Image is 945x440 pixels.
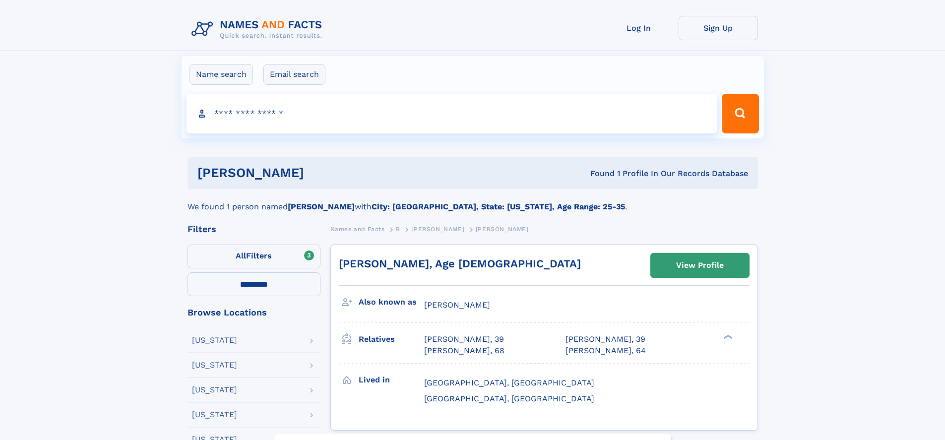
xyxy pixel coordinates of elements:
[424,394,594,403] span: [GEOGRAPHIC_DATA], [GEOGRAPHIC_DATA]
[188,245,320,268] label: Filters
[676,254,724,277] div: View Profile
[192,336,237,344] div: [US_STATE]
[192,411,237,419] div: [US_STATE]
[599,16,679,40] a: Log In
[396,223,400,235] a: R
[396,226,400,233] span: R
[188,16,330,43] img: Logo Names and Facts
[359,294,424,311] h3: Also known as
[721,334,733,340] div: ❯
[372,202,625,211] b: City: [GEOGRAPHIC_DATA], State: [US_STATE], Age Range: 25-35
[188,308,320,317] div: Browse Locations
[447,168,748,179] div: Found 1 Profile In Our Records Database
[359,372,424,388] h3: Lived in
[192,361,237,369] div: [US_STATE]
[722,94,758,133] button: Search Button
[330,223,385,235] a: Names and Facts
[339,257,581,270] a: [PERSON_NAME], Age [DEMOGRAPHIC_DATA]
[476,226,529,233] span: [PERSON_NAME]
[424,345,504,356] a: [PERSON_NAME], 68
[189,64,253,85] label: Name search
[188,225,320,234] div: Filters
[197,167,447,179] h1: [PERSON_NAME]
[424,334,504,345] a: [PERSON_NAME], 39
[651,253,749,277] a: View Profile
[263,64,325,85] label: Email search
[188,189,758,213] div: We found 1 person named with .
[424,300,490,310] span: [PERSON_NAME]
[566,334,645,345] a: [PERSON_NAME], 39
[192,386,237,394] div: [US_STATE]
[424,378,594,387] span: [GEOGRAPHIC_DATA], [GEOGRAPHIC_DATA]
[187,94,718,133] input: search input
[288,202,355,211] b: [PERSON_NAME]
[411,226,464,233] span: [PERSON_NAME]
[566,345,646,356] a: [PERSON_NAME], 64
[411,223,464,235] a: [PERSON_NAME]
[236,251,246,260] span: All
[679,16,758,40] a: Sign Up
[359,331,424,348] h3: Relatives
